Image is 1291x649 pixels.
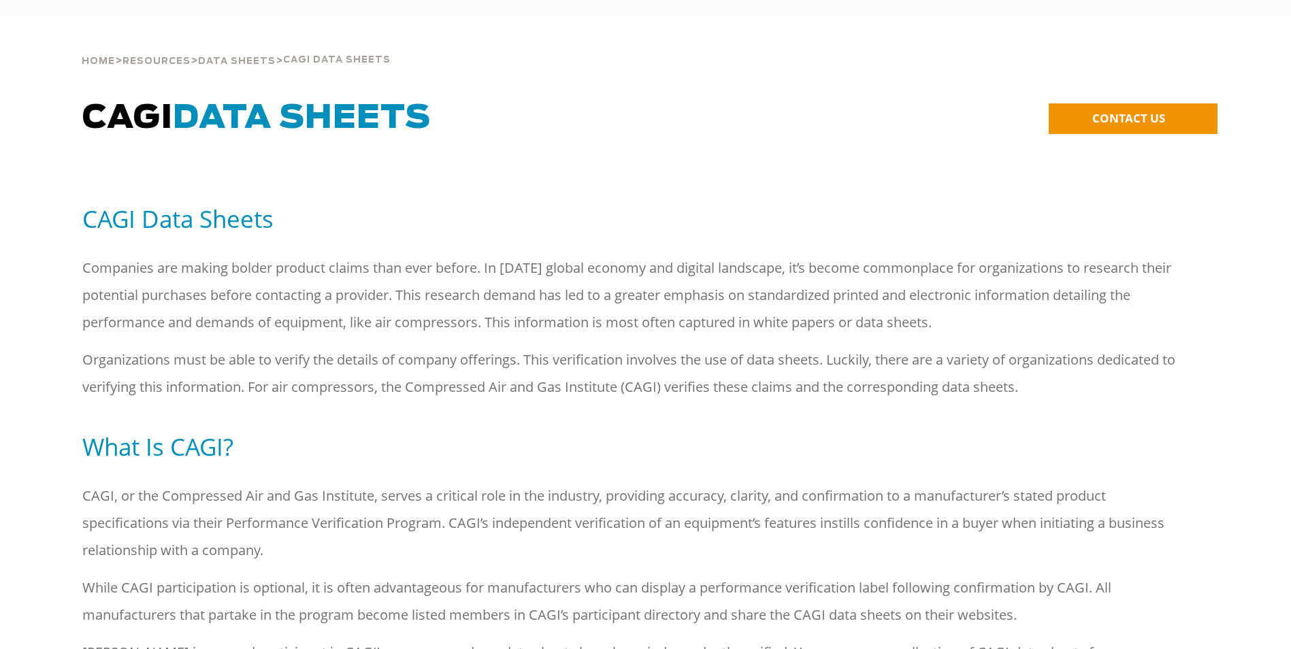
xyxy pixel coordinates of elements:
span: Resources [122,57,191,66]
h5: CAGI Data Sheets [82,203,1209,234]
span: CONTACT US [1092,110,1165,126]
a: Home [82,54,115,67]
a: CONTACT US [1049,103,1218,134]
a: Resources [122,54,191,67]
span: Data Sheets [198,57,276,66]
span: Data Sheets [173,102,431,135]
span: CAGI [82,102,431,135]
span: Cagi Data Sheets [283,56,391,65]
p: Companies are making bolder product claims than ever before. In [DATE] global economy and digital... [82,254,1185,336]
p: CAGI, or the Compressed Air and Gas Institute, serves a critical role in the industry, providing ... [82,482,1185,564]
h5: What Is CAGI? [82,431,1209,462]
a: Data Sheets [198,54,276,67]
p: Organizations must be able to verify the details of company offerings. This verification involves... [82,346,1185,401]
div: > > > [82,20,391,72]
p: While CAGI participation is optional, it is often advantageous for manufacturers who can display ... [82,574,1185,629]
span: Home [82,57,115,66]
